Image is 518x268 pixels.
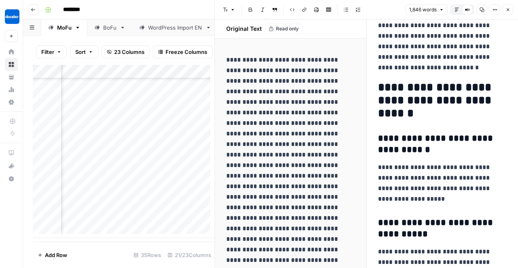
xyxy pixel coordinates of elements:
[5,96,18,109] a: Settings
[33,249,72,262] button: Add Row
[75,48,86,56] span: Sort
[409,6,437,13] span: 1,846 words
[148,24,202,32] div: WordPress Import EN
[45,251,67,259] span: Add Row
[5,9,19,24] img: Docebo Logo
[164,249,214,262] div: 21/23 Columns
[102,45,150,58] button: 23 Columns
[5,159,18,172] button: What's new?
[221,25,262,33] h2: Original Text
[41,19,87,36] a: MoFu
[103,24,117,32] div: BoFu
[5,58,18,71] a: Browse
[87,19,132,36] a: BoFu
[153,45,212,58] button: Freeze Columns
[166,48,207,56] span: Freeze Columns
[41,48,54,56] span: Filter
[57,24,72,32] div: MoFu
[5,172,18,185] button: Help + Support
[5,83,18,96] a: Usage
[405,4,448,15] button: 1,846 words
[5,45,18,58] a: Home
[70,45,98,58] button: Sort
[114,48,144,56] span: 23 Columns
[5,160,17,172] div: What's new?
[130,249,164,262] div: 35 Rows
[276,25,299,32] span: Read only
[132,19,218,36] a: WordPress Import EN
[5,6,18,27] button: Workspace: Docebo
[5,146,18,159] a: AirOps Academy
[36,45,67,58] button: Filter
[5,71,18,84] a: Your Data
